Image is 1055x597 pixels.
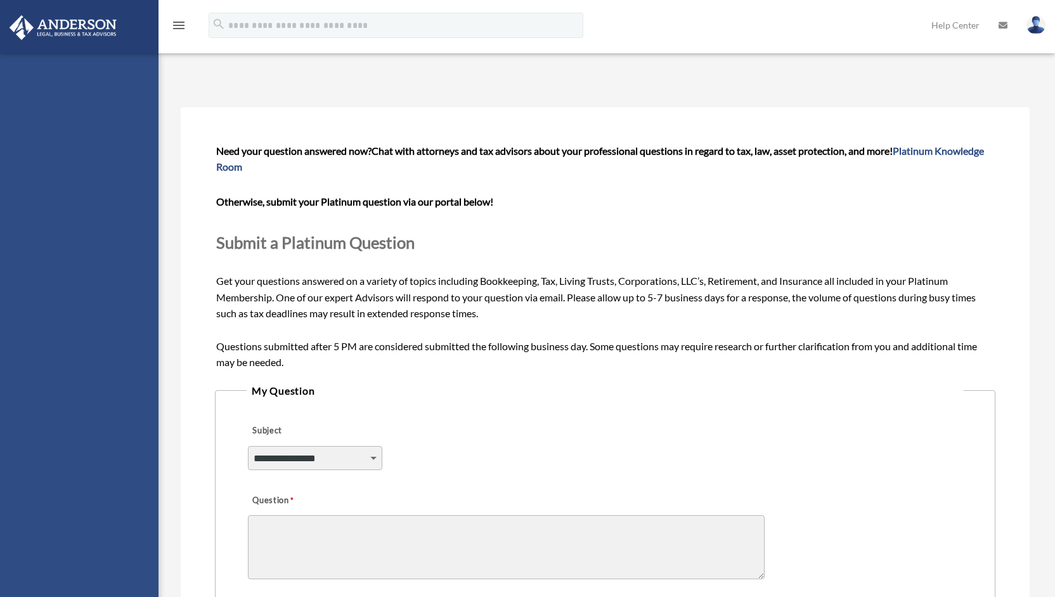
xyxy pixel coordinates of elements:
label: Subject [248,423,368,440]
img: Anderson Advisors Platinum Portal [6,15,120,40]
img: User Pic [1026,16,1045,34]
label: Question [248,492,346,509]
span: Submit a Platinum Question [216,233,415,252]
a: Platinum Knowledge Room [216,145,984,173]
b: Otherwise, submit your Platinum question via our portal below! [216,195,493,207]
legend: My Question [247,382,964,400]
span: Need your question answered now? [216,145,372,157]
i: menu [171,18,186,33]
span: Chat with attorneys and tax advisors about your professional questions in regard to tax, law, ass... [216,145,984,173]
a: menu [171,22,186,33]
span: Get your questions answered on a variety of topics including Bookkeeping, Tax, Living Trusts, Cor... [216,145,995,369]
i: search [212,17,226,31]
